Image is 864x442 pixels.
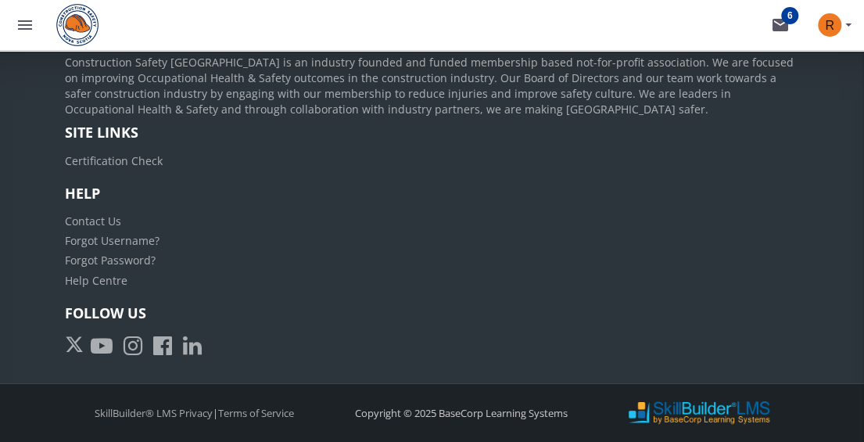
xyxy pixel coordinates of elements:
a: Certification Check [65,153,163,168]
img: SkillBuilder LMS Logo [629,401,769,425]
div: | [73,406,317,421]
a: SkillBuilder® LMS Privacy [95,406,213,420]
span: R [818,13,841,37]
h4: Help [65,186,800,202]
a: Help Centre [65,273,127,288]
mat-icon: menu [16,16,34,34]
img: logo.png [50,4,105,46]
a: Forgot Username? [65,233,160,248]
p: Construction Safety [GEOGRAPHIC_DATA] is an industry founded and funded membership based not-for-... [65,55,800,117]
div: Copyright © 2025 BaseCorp Learning Systems [332,406,590,421]
a: Forgot Password? [65,253,156,268]
mat-icon: mail [771,16,790,34]
h4: Follow Us [65,306,800,322]
a: Contact Us [65,214,121,228]
a: Terms of Service [218,406,294,420]
h4: Site Links [65,125,800,141]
